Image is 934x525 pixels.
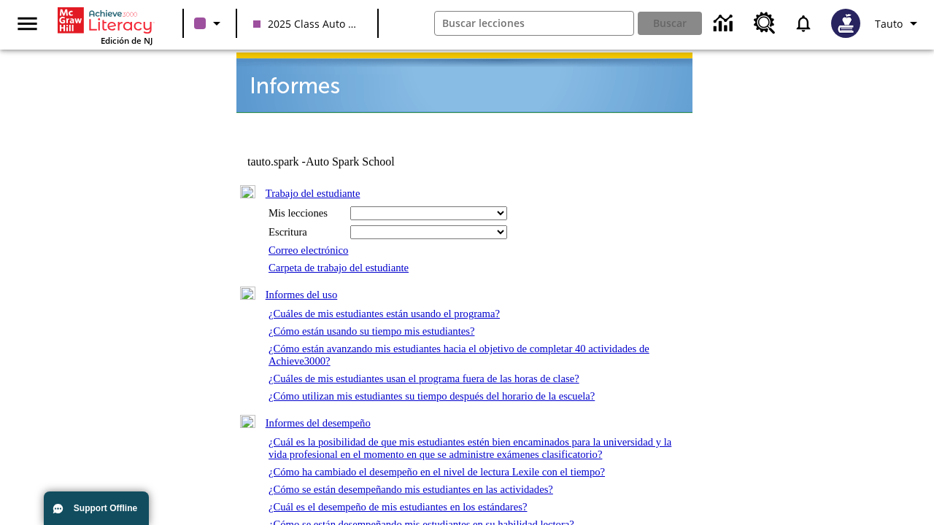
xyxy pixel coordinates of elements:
[784,4,822,42] a: Notificaciones
[269,207,341,219] div: Mis lecciones
[822,4,869,42] button: Escoja un nuevo avatar
[240,287,255,300] img: minus.gif
[705,4,745,44] a: Centro de información
[269,483,553,495] a: ¿Cómo se están desempeñando mis estudiantes en las actividades?
[269,343,649,367] a: ¿Cómo están avanzando mis estudiantes hacia el objetivo de completar 40 actividades de Achieve3000?
[269,466,605,478] a: ¿Cómo ha cambiado el desempeño en el nivel de lectura Lexile con el tiempo?
[247,155,516,168] td: tauto.spark -
[745,4,784,43] a: Centro de recursos, Se abrirá en una pestaña nueva.
[236,52,692,113] img: header
[101,35,153,46] span: Edición de NJ
[266,187,360,199] a: Trabajo del estudiante
[269,244,348,256] a: Correo electrónico
[269,373,579,384] a: ¿Cuáles de mis estudiantes usan el programa fuera de las horas de clase?
[269,501,528,513] a: ¿Cuál es el desempeño de mis estudiantes en los estándares?
[269,262,409,273] a: Carpeta de trabajo del estudiante
[435,12,634,35] input: Buscar campo
[188,10,231,36] button: El color de la clase es morado/púrpura. Cambiar el color de la clase.
[266,417,371,429] a: Informes del desempeño
[240,185,255,198] img: minus.gif
[58,4,153,46] div: Portada
[306,155,395,168] nobr: Auto Spark School
[253,16,361,31] span: 2025 Class Auto Grade 13
[269,226,341,238] div: Escritura
[269,390,595,402] a: ¿Cómo utilizan mis estudiantes su tiempo después del horario de la escuela?
[240,415,255,428] img: minus.gif
[269,436,671,460] a: ¿Cuál es la posibilidad de que mis estudiantes estén bien encaminados para la universidad y la vi...
[875,16,903,31] span: Tauto
[266,289,338,300] a: Informes del uso
[269,325,475,337] a: ¿Cómo están usando su tiempo mis estudiantes?
[74,503,137,513] span: Support Offline
[6,2,49,45] button: Abrir el menú lateral
[869,10,928,36] button: Perfil/Configuración
[269,308,500,319] a: ¿Cuáles de mis estudiantes están usando el programa?
[831,9,860,38] img: Avatar
[44,491,149,525] button: Support Offline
